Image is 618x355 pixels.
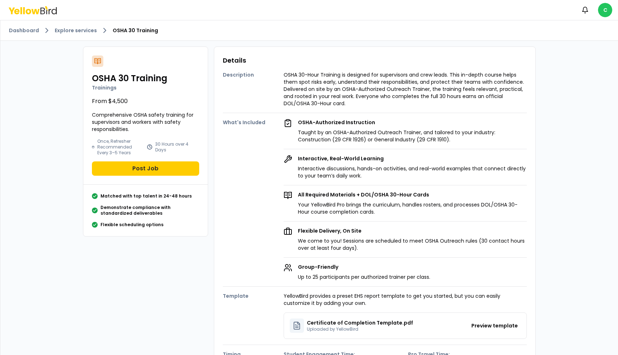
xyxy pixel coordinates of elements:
p: Matched with top talent in 24-48 hours [100,193,192,199]
h4: Template [223,292,284,300]
nav: breadcrumb [9,26,609,35]
a: Explore services [55,27,97,34]
span: OSHA 30 Training [113,27,158,34]
h4: Description [223,71,284,78]
p: All Required Materials + DOL/OSHA 30-Hour Cards [298,191,527,198]
p: OSHA-Authorized Instruction [298,119,527,126]
a: Dashboard [9,27,39,34]
span: C [598,3,612,17]
p: Demonstrate compliance with standardized deliverables [100,205,199,216]
p: Certificate of Completion Template.pdf [307,319,413,326]
button: Post Job [92,161,199,176]
p: Group-Friendly [298,263,430,271]
p: From $4,500 [92,97,199,106]
button: Preview template [469,320,521,331]
p: OSHA 30-Hour Training is designed for supervisors and crew leads. This in-depth course helps them... [284,71,527,107]
p: Interactive, Real-World Learning [298,155,527,162]
p: Your YellowBird Pro brings the curriculum, handles rosters, and processes DOL/OSHA 30-Hour course... [298,201,527,215]
p: Uploaded by YellowBird [307,326,413,332]
p: Up to 25 participants per authorized trainer per class. [298,273,430,281]
p: YellowBird provides a preset EHS report template to get you started, but you can easily customize... [284,292,527,307]
p: We come to you! Sessions are scheduled to meet OSHA Outreach rules (30 contact hours over at leas... [298,237,527,252]
h2: OSHA 30 Training [92,73,199,84]
p: Once, Refresher Recommended Every 3–5 Years [97,138,144,156]
h4: What's Included [223,119,284,126]
h3: Details [223,55,527,65]
p: Interactive discussions, hands-on activities, and real-world examples that connect directly to yo... [298,165,527,179]
p: 30 Hours over 4 Days [155,141,199,153]
p: Trainings [92,84,199,91]
p: Taught by an OSHA-Authorized Outreach Trainer, and tailored to your industry: Construction (29 CF... [298,129,527,143]
p: Comprehensive OSHA safety training for supervisors and workers with safety responsibilities. [92,111,199,133]
p: Flexible Delivery, On Site [298,227,527,234]
p: Flexible scheduling options [100,222,163,228]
